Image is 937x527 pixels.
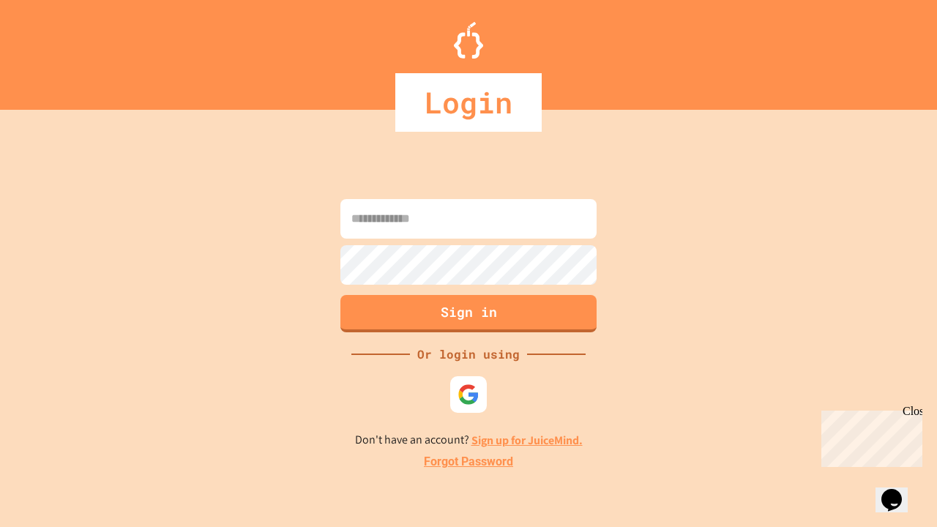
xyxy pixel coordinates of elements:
div: Or login using [410,345,527,363]
iframe: chat widget [815,405,922,467]
iframe: chat widget [876,468,922,512]
a: Sign up for JuiceMind. [471,433,583,448]
button: Sign in [340,295,597,332]
p: Don't have an account? [355,431,583,449]
a: Forgot Password [424,453,513,471]
img: Logo.svg [454,22,483,59]
img: google-icon.svg [458,384,479,405]
div: Login [395,73,542,132]
div: Chat with us now!Close [6,6,101,93]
